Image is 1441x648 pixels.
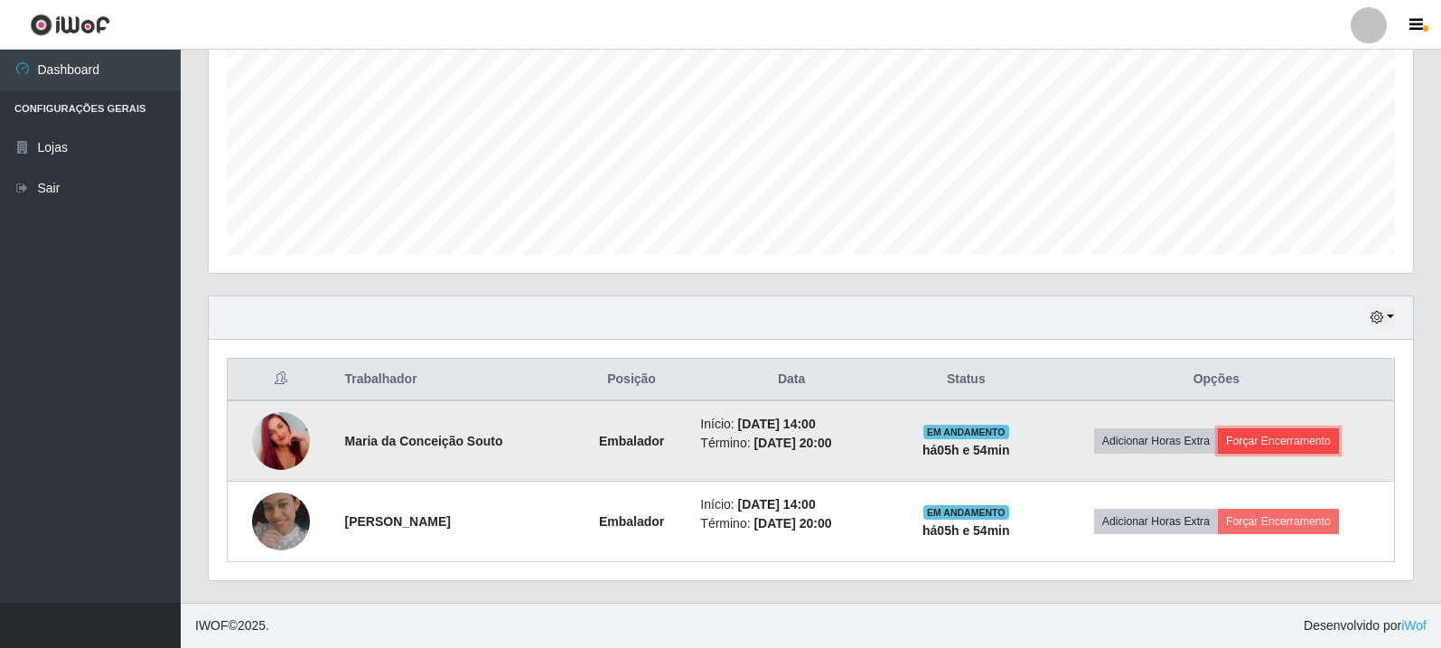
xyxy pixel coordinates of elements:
span: © 2025 . [195,616,269,635]
th: Trabalhador [333,359,573,401]
strong: Embalador [599,434,664,448]
li: Início: [700,415,883,434]
span: EM ANDAMENTO [923,425,1009,439]
th: Posição [574,359,689,401]
img: 1733797233446.jpeg [252,493,310,550]
a: iWof [1401,618,1427,633]
time: [DATE] 20:00 [753,516,831,531]
th: Data [689,359,894,401]
li: Término: [700,434,883,453]
span: Desenvolvido por [1304,616,1427,635]
li: Início: [700,495,883,514]
strong: há 05 h e 54 min [922,523,1010,538]
img: 1746815738665.jpeg [252,390,310,493]
th: Opções [1039,359,1395,401]
th: Status [894,359,1039,401]
span: EM ANDAMENTO [923,505,1009,520]
time: [DATE] 14:00 [738,497,816,512]
strong: há 05 h e 54 min [922,443,1010,457]
button: Forçar Encerramento [1218,509,1339,534]
time: [DATE] 20:00 [753,436,831,450]
strong: Maria da Conceição Souto [344,434,502,448]
span: IWOF [195,618,229,633]
img: CoreUI Logo [30,14,110,36]
li: Término: [700,514,883,533]
time: [DATE] 14:00 [738,417,816,431]
button: Adicionar Horas Extra [1094,428,1218,454]
strong: [PERSON_NAME] [344,514,450,529]
button: Forçar Encerramento [1218,428,1339,454]
strong: Embalador [599,514,664,529]
button: Adicionar Horas Extra [1094,509,1218,534]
